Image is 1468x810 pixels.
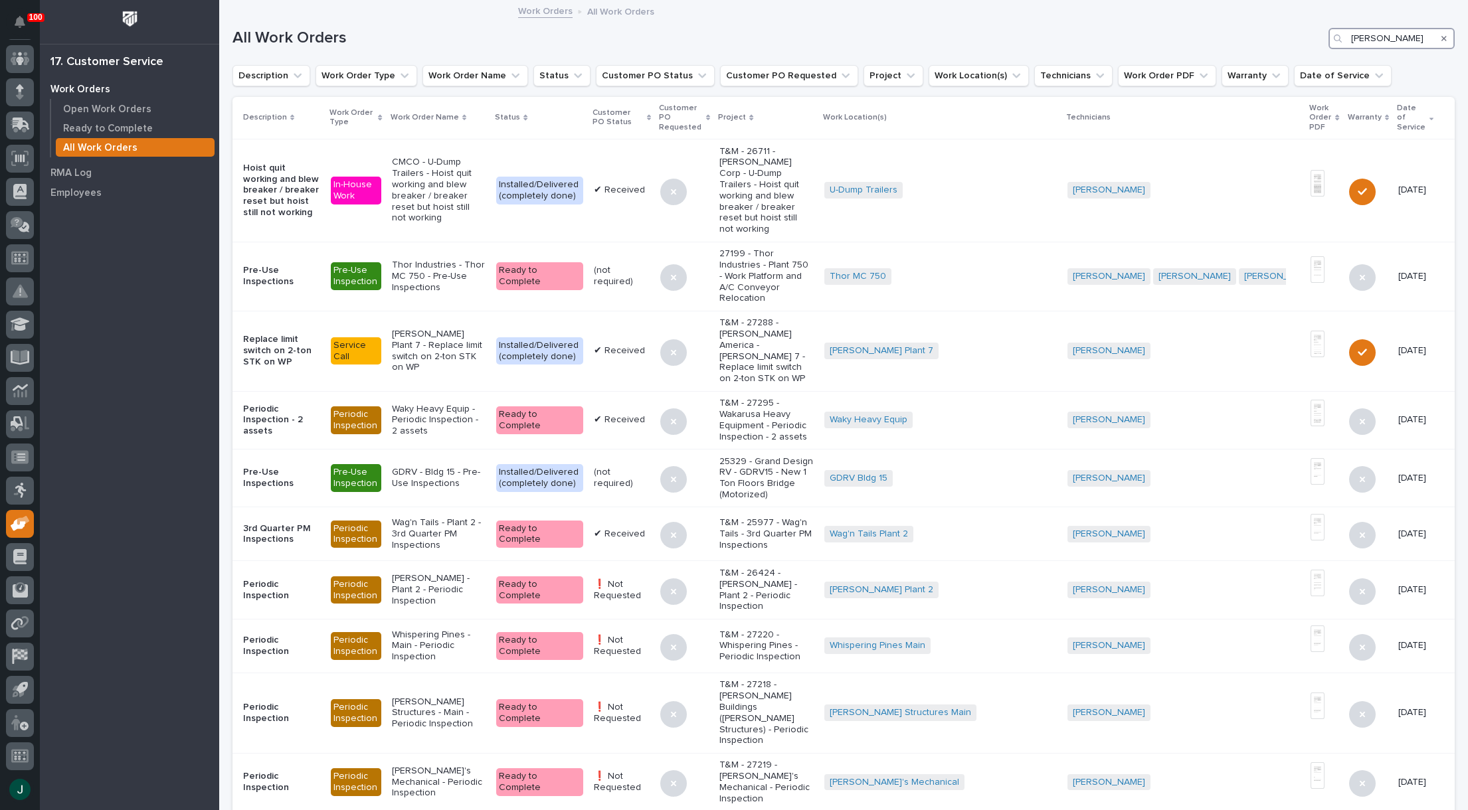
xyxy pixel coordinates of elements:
div: Installed/Delivered (completely done) [496,177,583,204]
div: Installed/Delivered (completely done) [496,464,583,492]
div: Ready to Complete [496,699,583,727]
button: Work Order Type [316,65,417,86]
a: Open Work Orders [51,100,219,118]
p: Replace limit switch on 2-ton STK on WP [243,334,320,367]
p: T&M - 27219 - [PERSON_NAME]'s Mechanical - Periodic Inspection [719,760,814,804]
div: Ready to Complete [496,768,583,796]
a: Work Orders [518,3,573,18]
p: [DATE] [1398,414,1433,426]
p: [DATE] [1398,528,1433,540]
h1: All Work Orders [232,29,1323,48]
a: [PERSON_NAME] [1158,271,1231,282]
a: [PERSON_NAME] [1073,345,1145,357]
p: 25329 - Grand Design RV - GDRV15 - New 1 Ton Floors Bridge (Motorized) [719,456,814,501]
p: [PERSON_NAME] - Plant 2 - Periodic Inspection [392,573,486,606]
p: T&M - 27295 - Wakarusa Heavy Equipment - Periodic Inspection - 2 assets [719,398,814,442]
button: Status [533,65,591,86]
p: Open Work Orders [63,104,151,116]
p: [PERSON_NAME] Structures - Main - Periodic Inspection [392,696,486,730]
a: [PERSON_NAME] [1073,414,1145,426]
p: [DATE] [1398,185,1433,196]
p: All Work Orders [63,142,138,154]
tr: 3rd Quarter PM InspectionsPeriodic InspectionWag'n Tails - Plant 2 - 3rd Quarter PM InspectionsRe... [232,507,1455,561]
tr: Hoist quit working and blew breaker / breaker reset but hoist still not workingIn-House WorkCMCO ... [232,139,1455,242]
p: Periodic Inspection [243,771,320,793]
div: Pre-Use Inspection [331,464,381,492]
div: Service Call [331,337,381,365]
p: T&M - 27218 - [PERSON_NAME] Buildings ([PERSON_NAME] Structures) - Periodic Inspection [719,679,814,746]
div: Pre-Use Inspection [331,262,381,290]
p: Project [718,110,746,125]
div: Periodic Inspection [331,768,381,796]
p: [DATE] [1398,777,1433,788]
p: Description [243,110,287,125]
div: Ready to Complete [496,406,583,434]
button: users-avatar [6,775,34,803]
a: Wag'n Tails Plant 2 [830,528,908,540]
p: [DATE] [1398,584,1433,596]
button: Project [864,65,923,86]
p: ✔ Received [594,185,650,196]
div: Periodic Inspection [331,521,381,548]
p: Periodic Inspection [243,579,320,602]
a: Waky Heavy Equip [830,414,907,426]
p: Technicians [1066,110,1111,125]
input: Search [1329,28,1455,49]
button: Description [232,65,310,86]
p: ❗ Not Requested [594,579,650,602]
p: ❗ Not Requested [594,771,650,793]
p: Thor Industries - Thor MC 750 - Pre-Use Inspections [392,260,486,293]
p: Work Location(s) [823,110,887,125]
button: Technicians [1034,65,1113,86]
p: Employees [50,187,102,199]
div: In-House Work [331,177,381,204]
a: Ready to Complete [51,119,219,137]
a: [PERSON_NAME] [1073,528,1145,540]
tr: Periodic Inspection - 2 assetsPeriodic InspectionWaky Heavy Equip - Periodic Inspection - 2 asset... [232,391,1455,449]
p: ✔ Received [594,345,650,357]
p: Whispering Pines - Main - Periodic Inspection [392,629,486,663]
p: Ready to Complete [63,123,153,135]
tr: Replace limit switch on 2-ton STK on WPService Call[PERSON_NAME] Plant 7 - Replace limit switch o... [232,311,1455,391]
p: [DATE] [1398,345,1433,357]
button: Work Location(s) [929,65,1029,86]
p: Hoist quit working and blew breaker / breaker reset but hoist still not working [243,163,320,218]
a: Work Orders [40,79,219,99]
p: Date of Service [1397,101,1426,135]
a: [PERSON_NAME] Plant 7 [830,345,933,357]
button: Work Order PDF [1118,65,1216,86]
p: Customer PO Requested [659,101,703,135]
a: [PERSON_NAME] [1073,271,1145,282]
div: Periodic Inspection [331,699,381,727]
p: (not required) [594,467,650,489]
p: [PERSON_NAME] Plant 7 - Replace limit switch on 2-ton STK on WP [392,329,486,373]
div: Installed/Delivered (completely done) [496,337,583,365]
p: ❗ Not Requested [594,635,650,657]
a: Whispering Pines Main [830,640,925,651]
div: Periodic Inspection [331,632,381,660]
button: Warranty [1222,65,1289,86]
a: [PERSON_NAME] [1073,640,1145,651]
p: Pre-Use Inspections [243,265,320,287]
p: T&M - 27288 - [PERSON_NAME] America - [PERSON_NAME] 7 - Replace limit switch on 2-ton STK on WP [719,317,814,384]
p: 100 [29,13,43,22]
button: Customer PO Requested [720,65,858,86]
p: All Work Orders [587,3,654,18]
p: Wag'n Tails - Plant 2 - 3rd Quarter PM Inspections [392,517,486,550]
p: Waky Heavy Equip - Periodic Inspection - 2 assets [392,404,486,437]
div: Notifications100 [17,16,34,37]
a: Thor MC 750 [830,271,886,282]
p: [PERSON_NAME]'s Mechanical - Periodic Inspection [392,766,486,799]
a: U-Dump Trailers [830,185,897,196]
p: T&M - 26711 - [PERSON_NAME] Corp - U-Dump Trailers - Hoist quit working and blew breaker / breake... [719,146,814,235]
button: Date of Service [1294,65,1392,86]
p: T&M - 26424 - [PERSON_NAME] - Plant 2 - Periodic Inspection [719,568,814,612]
p: CMCO - U-Dump Trailers - Hoist quit working and blew breaker / breaker reset but hoist still not ... [392,157,486,224]
p: [DATE] [1398,640,1433,651]
div: 17. Customer Service [50,55,163,70]
p: ✔ Received [594,414,650,426]
a: [PERSON_NAME] Plant 2 [830,584,933,596]
a: [PERSON_NAME] [1073,473,1145,484]
tr: Periodic InspectionPeriodic Inspection[PERSON_NAME] - Plant 2 - Periodic InspectionReady to Compl... [232,561,1455,619]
